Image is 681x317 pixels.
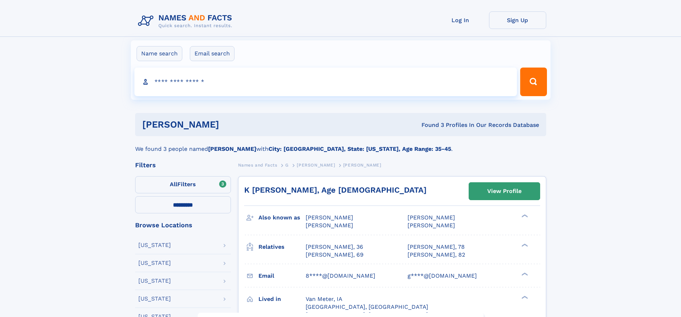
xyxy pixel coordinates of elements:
[520,243,528,247] div: ❯
[134,68,517,96] input: search input
[306,251,364,259] a: [PERSON_NAME], 69
[520,295,528,299] div: ❯
[258,212,306,224] h3: Also known as
[408,214,455,221] span: [PERSON_NAME]
[135,11,238,31] img: Logo Names and Facts
[138,242,171,248] div: [US_STATE]
[268,145,451,152] b: City: [GEOGRAPHIC_DATA], State: [US_STATE], Age Range: 35-45
[137,46,182,61] label: Name search
[190,46,235,61] label: Email search
[432,11,489,29] a: Log In
[285,160,289,169] a: G
[343,163,381,168] span: [PERSON_NAME]
[408,243,465,251] a: [PERSON_NAME], 78
[135,222,231,228] div: Browse Locations
[135,162,231,168] div: Filters
[306,243,363,251] a: [PERSON_NAME], 36
[520,272,528,276] div: ❯
[238,160,277,169] a: Names and Facts
[487,183,522,199] div: View Profile
[520,214,528,218] div: ❯
[285,163,289,168] span: G
[408,222,455,229] span: [PERSON_NAME]
[138,260,171,266] div: [US_STATE]
[138,296,171,302] div: [US_STATE]
[244,185,426,194] a: K [PERSON_NAME], Age [DEMOGRAPHIC_DATA]
[208,145,256,152] b: [PERSON_NAME]
[306,222,353,229] span: [PERSON_NAME]
[258,241,306,253] h3: Relatives
[170,181,177,188] span: All
[520,68,547,96] button: Search Button
[408,251,465,259] a: [PERSON_NAME], 82
[297,160,335,169] a: [PERSON_NAME]
[135,176,231,193] label: Filters
[297,163,335,168] span: [PERSON_NAME]
[306,303,428,310] span: [GEOGRAPHIC_DATA], [GEOGRAPHIC_DATA]
[469,183,540,200] a: View Profile
[306,214,353,221] span: [PERSON_NAME]
[142,120,320,129] h1: [PERSON_NAME]
[258,270,306,282] h3: Email
[489,11,546,29] a: Sign Up
[320,121,539,129] div: Found 3 Profiles In Our Records Database
[135,136,546,153] div: We found 3 people named with .
[306,296,342,302] span: Van Meter, IA
[258,293,306,305] h3: Lived in
[138,278,171,284] div: [US_STATE]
